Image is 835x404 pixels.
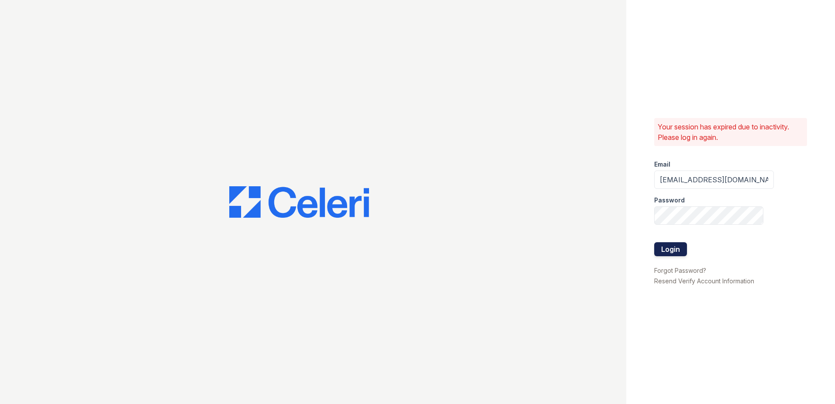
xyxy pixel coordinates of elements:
[229,186,369,218] img: CE_Logo_Blue-a8612792a0a2168367f1c8372b55b34899dd931a85d93a1a3d3e32e68fde9ad4.png
[654,267,706,274] a: Forgot Password?
[654,196,685,205] label: Password
[654,160,670,169] label: Email
[654,277,754,285] a: Resend Verify Account Information
[658,122,804,143] p: Your session has expired due to inactivity. Please log in again.
[654,242,687,256] button: Login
